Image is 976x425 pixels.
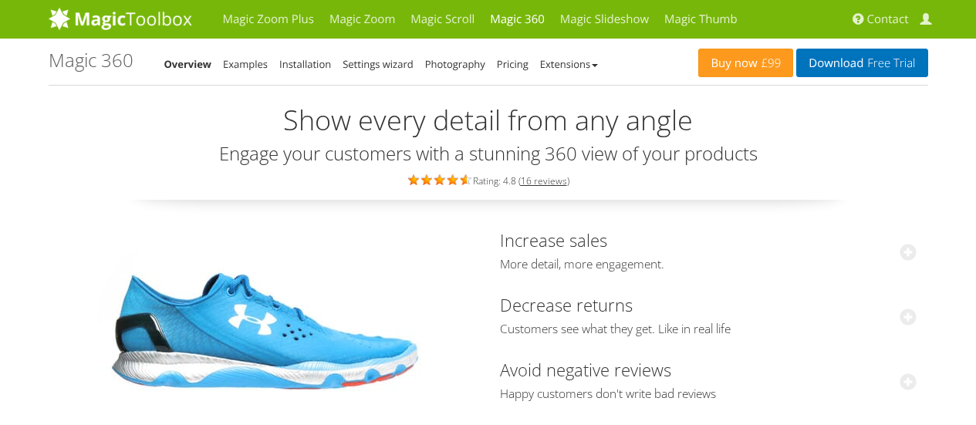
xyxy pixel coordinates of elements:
[500,293,917,337] a: Decrease returnsCustomers see what they get. Like in real life
[698,49,793,77] a: Buy now£99
[49,50,133,70] h1: Magic 360
[343,57,414,71] a: Settings wizard
[500,257,917,272] span: More detail, more engagement.
[863,57,915,69] span: Free Trial
[279,57,331,71] a: Installation
[500,386,917,402] span: Happy customers don't write bad reviews
[796,49,927,77] a: DownloadFree Trial
[867,12,909,27] span: Contact
[49,105,928,136] h2: Show every detail from any angle
[521,174,567,187] a: 16 reviews
[540,57,598,71] a: Extensions
[164,57,212,71] a: Overview
[497,57,529,71] a: Pricing
[223,57,268,71] a: Examples
[500,228,917,272] a: Increase salesMore detail, more engagement.
[425,57,485,71] a: Photography
[500,322,917,337] span: Customers see what they get. Like in real life
[758,57,782,69] span: £99
[49,7,192,30] img: MagicToolbox.com - Image tools for your website
[500,358,917,402] a: Avoid negative reviewsHappy customers don't write bad reviews
[49,143,928,164] h3: Engage your customers with a stunning 360 view of your products
[49,171,928,188] div: Rating: 4.8 ( )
